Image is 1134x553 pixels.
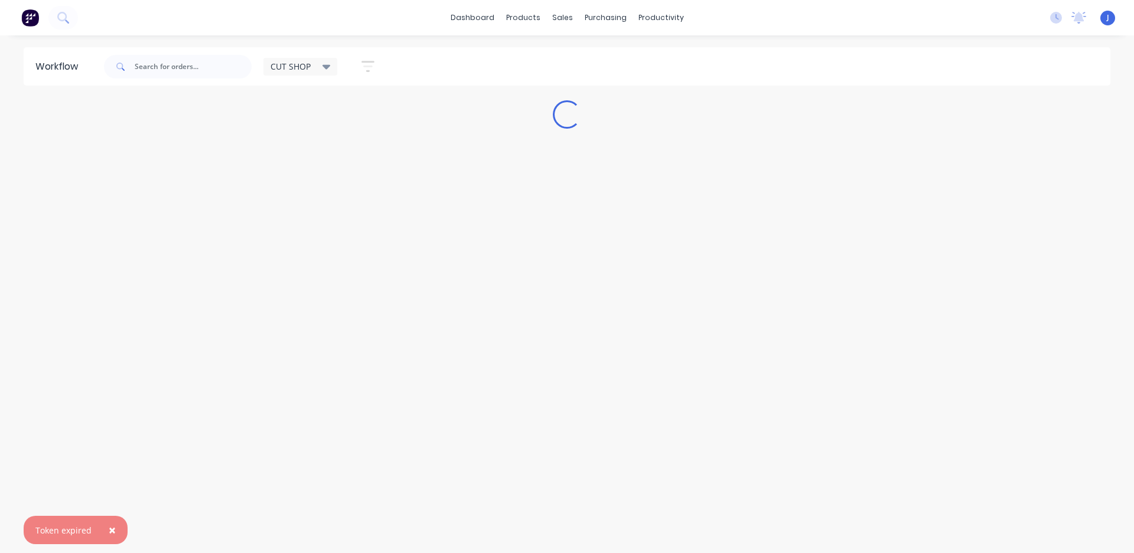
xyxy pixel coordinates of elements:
[21,9,39,27] img: Factory
[97,516,128,544] button: Close
[579,9,633,27] div: purchasing
[633,9,690,27] div: productivity
[135,55,252,78] input: Search for orders...
[271,60,311,73] span: CUT SHOP
[1107,12,1109,23] span: J
[546,9,579,27] div: sales
[445,9,500,27] a: dashboard
[35,60,84,74] div: Workflow
[35,524,92,536] div: Token expired
[109,522,116,538] span: ×
[500,9,546,27] div: products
